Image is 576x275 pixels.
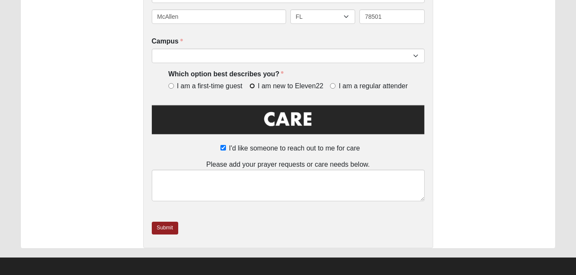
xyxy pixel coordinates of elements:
[177,81,243,91] span: I am a first-time guest
[152,222,178,234] a: Submit
[152,9,286,24] input: City
[258,81,324,91] span: I am new to Eleven22
[152,37,183,46] label: Campus
[152,159,425,201] div: Please add your prayer requests or care needs below.
[249,83,255,89] input: I am new to Eleven22
[330,83,336,89] input: I am a regular attender
[229,145,360,152] span: I'd like someone to reach out to me for care
[168,69,284,79] label: Which option best describes you?
[220,145,226,151] input: I'd like someone to reach out to me for care
[168,83,174,89] input: I am a first-time guest
[359,9,425,24] input: Zip
[152,103,425,142] img: Care.png
[339,81,408,91] span: I am a regular attender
